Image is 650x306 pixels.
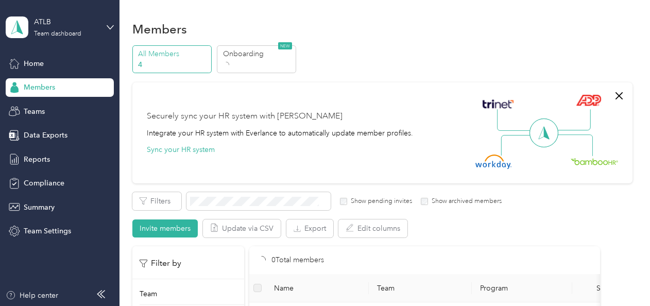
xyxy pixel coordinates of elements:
[24,178,64,189] span: Compliance
[24,58,44,69] span: Home
[557,134,593,157] img: Line Right Down
[369,274,472,302] th: Team
[501,134,537,156] img: Line Left Down
[24,154,50,165] span: Reports
[147,110,343,123] div: Securely sync your HR system with [PERSON_NAME]
[138,48,208,59] p: All Members
[24,130,67,141] span: Data Exports
[480,97,516,111] img: Trinet
[132,192,181,210] button: Filters
[592,248,650,306] iframe: Everlance-gr Chat Button Frame
[140,257,181,270] p: Filter by
[338,219,407,237] button: Edit columns
[571,158,618,165] img: BambooHR
[203,219,281,237] button: Update via CSV
[278,42,292,49] span: NEW
[475,155,511,169] img: Workday
[132,219,198,237] button: Invite members
[147,128,413,139] div: Integrate your HR system with Everlance to automatically update member profiles.
[24,226,71,236] span: Team Settings
[24,202,55,213] span: Summary
[274,284,361,293] span: Name
[576,94,601,106] img: ADP
[572,274,639,302] th: Status
[24,106,45,117] span: Teams
[347,197,412,206] label: Show pending invites
[140,288,157,299] p: Team
[428,197,502,206] label: Show archived members
[286,219,333,237] button: Export
[138,59,208,70] p: 4
[223,48,293,59] p: Onboarding
[34,31,81,37] div: Team dashboard
[266,274,369,302] th: Name
[555,109,591,131] img: Line Right Up
[6,290,58,301] button: Help center
[132,24,187,35] h1: Members
[34,16,98,27] div: ATLB
[24,82,55,93] span: Members
[472,274,572,302] th: Program
[147,144,215,155] button: Sync your HR system
[497,109,533,131] img: Line Left Up
[271,254,324,266] p: 0 Total members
